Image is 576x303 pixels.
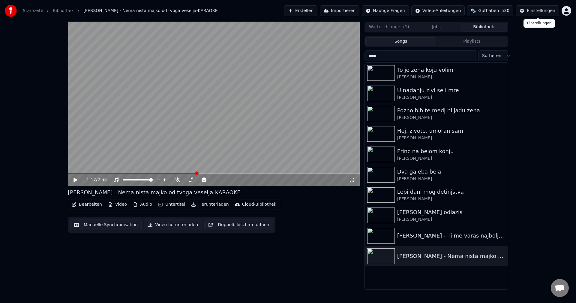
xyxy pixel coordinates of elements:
button: Erstellen [284,5,317,16]
div: Dva galeba bela [397,168,505,176]
button: Doppelbildschirm öffnen [204,220,273,230]
div: [PERSON_NAME] - Nema nista majko od tvoga veselja-KARAOKE [397,252,505,260]
span: Sortieren [482,53,501,59]
button: Video herunterladen [144,220,202,230]
div: Einstellungen [527,8,555,14]
div: Chat öffnen [551,279,569,297]
span: Guthaben [478,8,499,14]
span: ( 1 ) [403,24,409,30]
button: Video-Anleitungen [411,5,465,16]
div: Einstellungen [523,19,555,28]
div: [PERSON_NAME] [397,196,505,202]
div: [PERSON_NAME] odlazis [397,208,505,217]
div: [PERSON_NAME] - Nema nista majko od tvoga veselja-KARAOKE [68,188,241,197]
div: [PERSON_NAME] [397,156,505,162]
button: Video [106,200,129,209]
div: [PERSON_NAME] [397,135,505,141]
button: Jobs [413,23,460,32]
button: Manuelle Synchronisation [70,220,142,230]
button: Songs [365,37,436,46]
div: / [87,177,101,183]
div: [PERSON_NAME] [397,95,505,101]
button: Häufige Fragen [362,5,409,16]
span: [PERSON_NAME] - Nema nista majko od tvoga veselja-KARAOKE [83,8,218,14]
button: Untertitel [156,200,187,209]
button: Audio [130,200,154,209]
button: Einstellungen [516,5,559,16]
button: Herunterladen [189,200,231,209]
div: [PERSON_NAME] - Ti me varas najbolje KARAOKE [397,232,505,240]
button: Guthaben530 [467,5,513,16]
a: Bibliothek [53,8,74,14]
div: Hej, zivote, umoran sam [397,127,505,135]
button: Playlists [436,37,507,46]
button: Importieren [320,5,359,16]
a: Startseite [23,8,43,14]
span: 1:17 [87,177,96,183]
div: Pozno bih te medj hiljadu zena [397,106,505,115]
div: Lepi dani mog detinjstva [397,188,505,196]
span: 2:55 [97,177,107,183]
div: [PERSON_NAME] [397,217,505,223]
button: Warteschlange [365,23,413,32]
span: 530 [501,8,509,14]
div: Cloud-Bibliothek [242,201,276,208]
img: youka [5,5,17,17]
div: [PERSON_NAME] [397,176,505,182]
div: [PERSON_NAME] [397,115,505,121]
div: [PERSON_NAME] [397,74,505,80]
button: Bearbeiten [69,200,104,209]
nav: breadcrumb [23,8,218,14]
div: Princ na belom konju [397,147,505,156]
div: To je zena koju volim [397,66,505,74]
button: Bibliothek [460,23,507,32]
div: U nadanju zivi se i mre [397,86,505,95]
